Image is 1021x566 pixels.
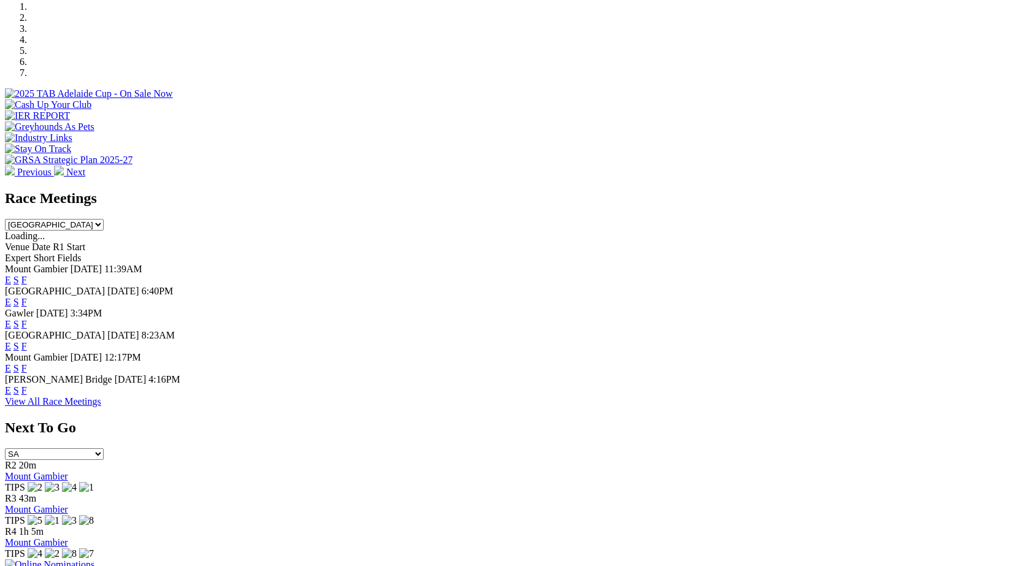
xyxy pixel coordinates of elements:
img: Industry Links [5,132,72,143]
a: S [13,275,19,285]
a: Mount Gambier [5,537,68,548]
span: Gawler [5,308,34,318]
img: chevron-right-pager-white.svg [54,166,64,175]
span: R3 [5,493,17,503]
span: 20m [19,460,36,470]
span: 43m [19,493,36,503]
a: F [21,363,27,373]
span: Previous [17,167,52,177]
img: IER REPORT [5,110,70,121]
img: 8 [79,515,94,526]
span: TIPS [5,548,25,559]
span: [DATE] [115,374,147,384]
a: S [13,297,19,307]
a: Previous [5,167,54,177]
span: 1h 5m [19,526,44,537]
a: E [5,319,11,329]
span: 8:23AM [142,330,175,340]
a: S [13,363,19,373]
span: Expert [5,253,31,263]
a: E [5,297,11,307]
span: [DATE] [71,352,102,362]
img: 2 [45,548,59,559]
span: Short [34,253,55,263]
img: 8 [62,548,77,559]
span: [GEOGRAPHIC_DATA] [5,330,105,340]
a: F [21,275,27,285]
span: [GEOGRAPHIC_DATA] [5,286,105,296]
img: 7 [79,548,94,559]
span: [DATE] [36,308,68,318]
img: 2025 TAB Adelaide Cup - On Sale Now [5,88,173,99]
span: 6:40PM [142,286,174,296]
img: 3 [62,515,77,526]
span: 4:16PM [148,374,180,384]
img: 3 [45,482,59,493]
img: Greyhounds As Pets [5,121,94,132]
span: Fields [57,253,81,263]
a: E [5,385,11,396]
img: 5 [28,515,42,526]
a: F [21,385,27,396]
span: Loading... [5,231,45,241]
span: 12:17PM [104,352,141,362]
span: [DATE] [71,264,102,274]
img: 1 [45,515,59,526]
img: Cash Up Your Club [5,99,91,110]
a: Mount Gambier [5,504,68,514]
a: F [21,319,27,329]
a: F [21,341,27,351]
span: Next [66,167,85,177]
img: 4 [62,482,77,493]
img: chevron-left-pager-white.svg [5,166,15,175]
a: View All Race Meetings [5,396,101,407]
span: R1 Start [53,242,85,252]
span: Venue [5,242,29,252]
a: E [5,341,11,351]
a: F [21,297,27,307]
img: 1 [79,482,94,493]
span: TIPS [5,482,25,492]
span: R2 [5,460,17,470]
a: E [5,363,11,373]
a: E [5,275,11,285]
span: R4 [5,526,17,537]
span: Mount Gambier [5,352,68,362]
h2: Next To Go [5,419,1016,436]
span: Date [32,242,50,252]
h2: Race Meetings [5,190,1016,207]
img: 4 [28,548,42,559]
span: 3:34PM [71,308,102,318]
span: [DATE] [107,286,139,296]
a: S [13,319,19,329]
a: Next [54,167,85,177]
a: S [13,341,19,351]
span: TIPS [5,515,25,526]
img: Stay On Track [5,143,71,155]
span: [PERSON_NAME] Bridge [5,374,112,384]
a: Mount Gambier [5,471,68,481]
span: 11:39AM [104,264,142,274]
img: 2 [28,482,42,493]
a: S [13,385,19,396]
span: Mount Gambier [5,264,68,274]
img: GRSA Strategic Plan 2025-27 [5,155,132,166]
span: [DATE] [107,330,139,340]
